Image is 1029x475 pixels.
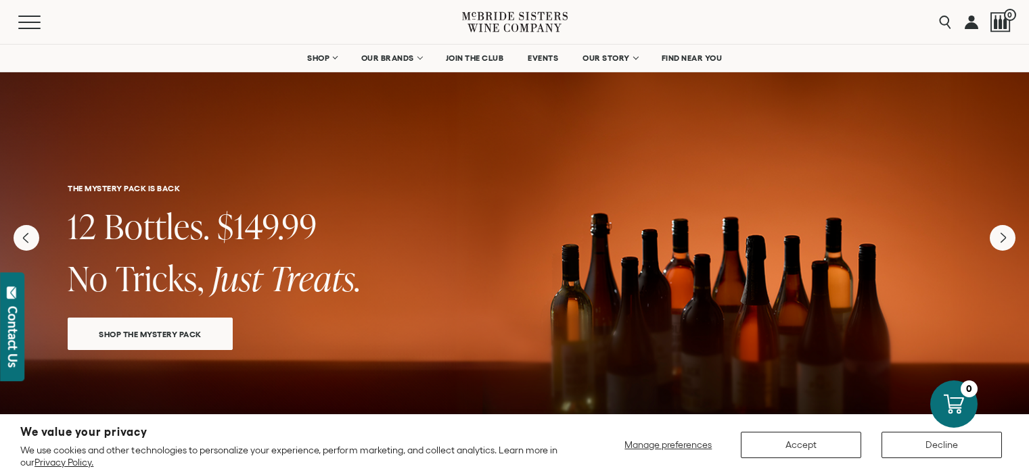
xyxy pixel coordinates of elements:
span: Manage preferences [624,439,712,450]
a: Privacy Policy. [35,457,93,468]
a: SHOP [298,45,346,72]
span: FIND NEAR YOU [662,53,723,63]
a: FIND NEAR YOU [653,45,731,72]
a: JOIN THE CLUB [437,45,513,72]
span: 12 [68,203,97,249]
span: EVENTS [528,53,558,63]
button: Manage preferences [616,432,721,458]
a: OUR STORY [574,45,646,72]
button: Decline [882,432,1002,458]
h2: We value your privacy [20,426,567,438]
span: Just [212,255,262,301]
button: Accept [741,432,861,458]
span: Bottles. [104,203,210,249]
span: Tricks, [116,255,204,301]
span: No [68,255,108,301]
span: 0 [1004,9,1016,21]
span: $149.99 [217,203,317,249]
button: Previous [14,225,39,251]
div: 0 [961,380,978,397]
a: EVENTS [519,45,567,72]
span: SHOP THE MYSTERY PACK [75,326,225,342]
a: SHOP THE MYSTERY PACK [68,318,233,350]
span: OUR STORY [582,53,630,63]
span: JOIN THE CLUB [446,53,504,63]
span: SHOP [307,53,330,63]
p: We use cookies and other technologies to personalize your experience, perform marketing, and coll... [20,444,567,468]
div: Contact Us [6,306,20,368]
h6: THE MYSTERY PACK IS BACK [68,184,961,193]
a: OUR BRANDS [352,45,430,72]
button: Mobile Menu Trigger [18,16,67,29]
span: OUR BRANDS [361,53,414,63]
span: Treats. [270,255,361,301]
button: Next [990,225,1015,251]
